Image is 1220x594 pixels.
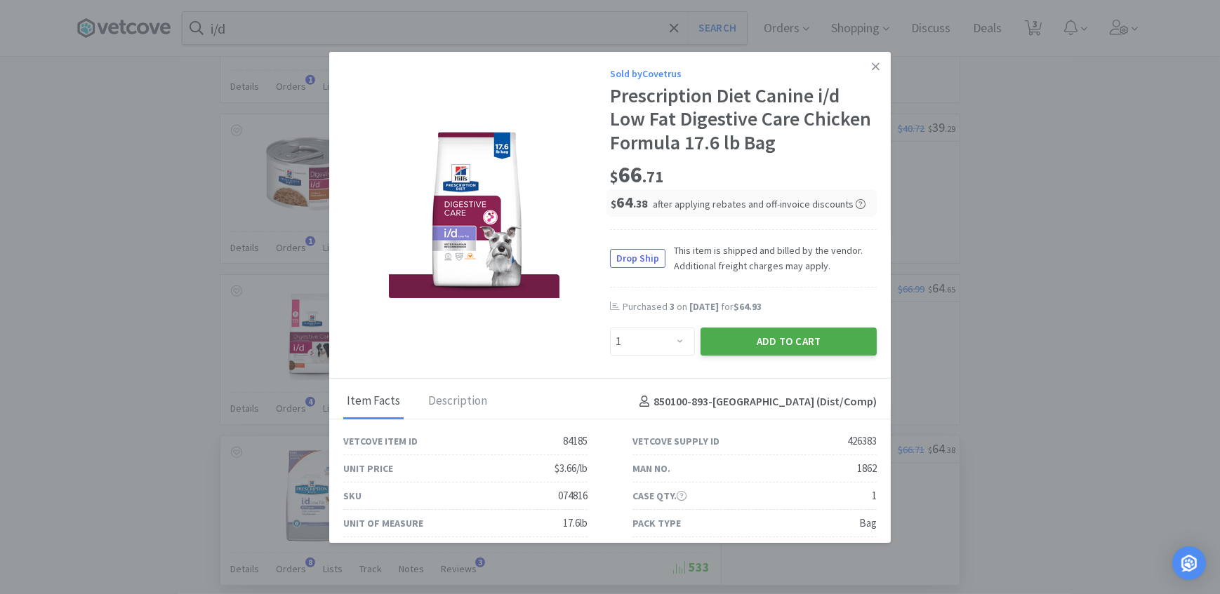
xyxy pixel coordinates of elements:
span: 66 [610,161,663,189]
div: Prescription Diet Canine i/d Low Fat Digestive Care Chicken Formula 17.6 lb Bag [610,84,877,155]
div: Item Facts [343,384,404,419]
div: 1862 [857,460,877,477]
span: after applying rebates and off-invoice discounts [653,198,866,210]
div: Pack Type [632,515,681,531]
h4: 850100-893 - [GEOGRAPHIC_DATA] (Dist/Comp) [634,393,877,411]
span: Drop Ship [611,250,665,267]
div: Bag [859,515,877,532]
span: [DATE] [689,300,719,313]
span: . 71 [642,167,663,187]
div: Unit of Measure [343,515,423,531]
div: SKU [343,488,362,504]
div: 426383 [847,433,877,450]
span: 3 [670,300,675,313]
div: Case Qty. [632,488,687,504]
span: $ [610,167,618,187]
span: . 38 [633,197,647,210]
div: Description [425,384,491,419]
img: f5519ed8a2454965aa0c6c614310188d_426383.png [389,123,564,298]
span: $64.93 [734,300,762,313]
span: This item is shipped and billed by the vendor. Additional freight charges may apply. [665,243,877,274]
div: 17.6lb [563,515,588,532]
div: $66.71 [561,542,588,559]
span: $ [611,197,616,210]
div: Sold by Covetrus [610,66,877,81]
div: Man No. [632,461,670,476]
div: Vetcove Item ID [343,433,418,449]
div: Purchased on for [623,300,877,314]
button: Add to Cart [701,328,877,356]
div: 84185 [563,433,588,450]
div: 1 [872,487,877,504]
div: $3.66/lb [555,460,588,477]
span: 64 [611,192,647,212]
div: Vetcove Supply ID [632,433,720,449]
div: 074816 [558,487,588,504]
div: Unit Price [343,461,393,476]
div: Open Intercom Messenger [1172,546,1206,580]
